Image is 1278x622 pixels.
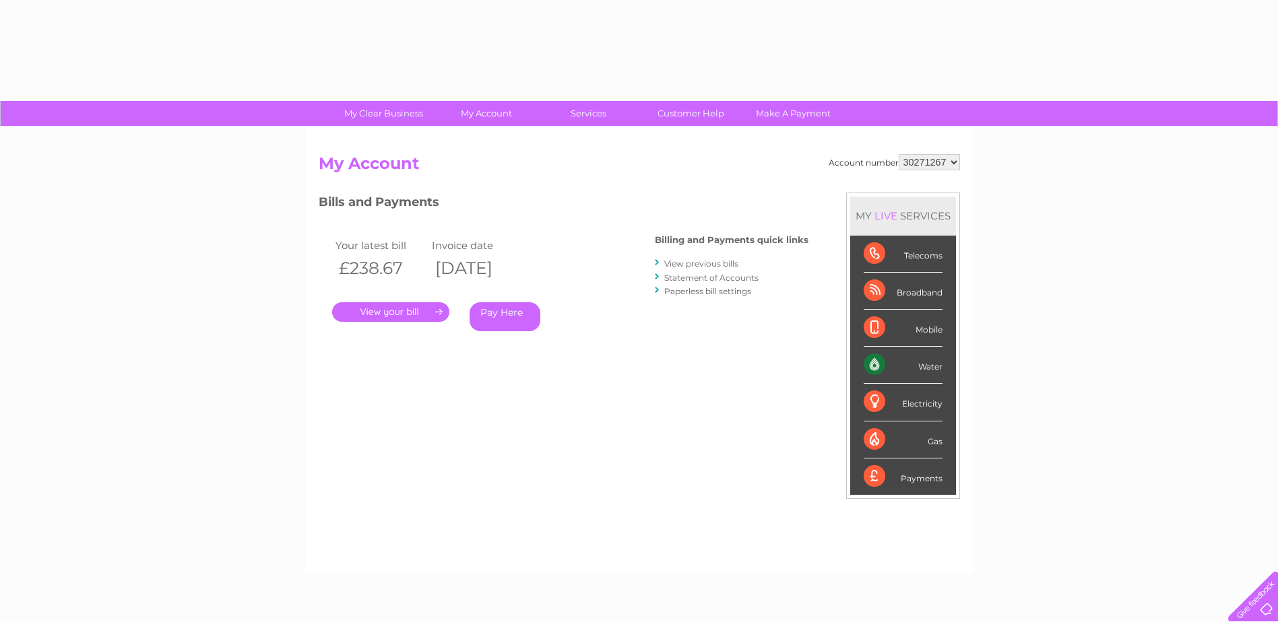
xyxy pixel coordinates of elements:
[470,302,540,331] a: Pay Here
[872,209,900,222] div: LIVE
[864,310,942,347] div: Mobile
[864,273,942,310] div: Broadband
[655,235,808,245] h4: Billing and Payments quick links
[864,458,942,495] div: Payments
[533,101,644,126] a: Services
[328,101,439,126] a: My Clear Business
[428,254,525,282] th: [DATE]
[864,347,942,384] div: Water
[332,254,429,282] th: £238.67
[635,101,746,126] a: Customer Help
[664,286,751,296] a: Paperless bill settings
[829,154,960,170] div: Account number
[332,236,429,254] td: Your latest bill
[332,302,449,322] a: .
[864,421,942,458] div: Gas
[319,193,808,216] h3: Bills and Payments
[430,101,542,126] a: My Account
[850,197,956,235] div: MY SERVICES
[864,236,942,273] div: Telecoms
[738,101,849,126] a: Make A Payment
[428,236,525,254] td: Invoice date
[664,258,738,269] a: View previous bills
[864,384,942,421] div: Electricity
[664,273,759,283] a: Statement of Accounts
[319,154,960,180] h2: My Account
